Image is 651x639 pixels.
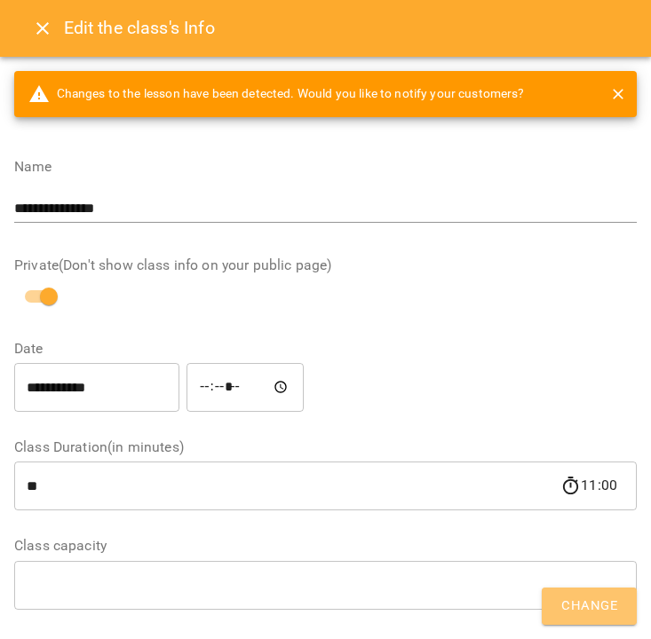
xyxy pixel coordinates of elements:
[607,83,630,106] button: close
[14,160,637,174] label: Name
[64,14,215,42] h6: Edit the class's Info
[28,83,525,105] span: Changes to the lesson have been detected. Would you like to notify your customers?
[561,595,617,618] span: Change
[21,7,64,50] button: Close
[14,258,637,272] label: Private(Don't show class info on your public page)
[14,539,637,553] label: Class capacity
[14,342,637,356] label: Date
[542,588,637,625] button: Change
[14,440,637,454] label: Class Duration(in minutes)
